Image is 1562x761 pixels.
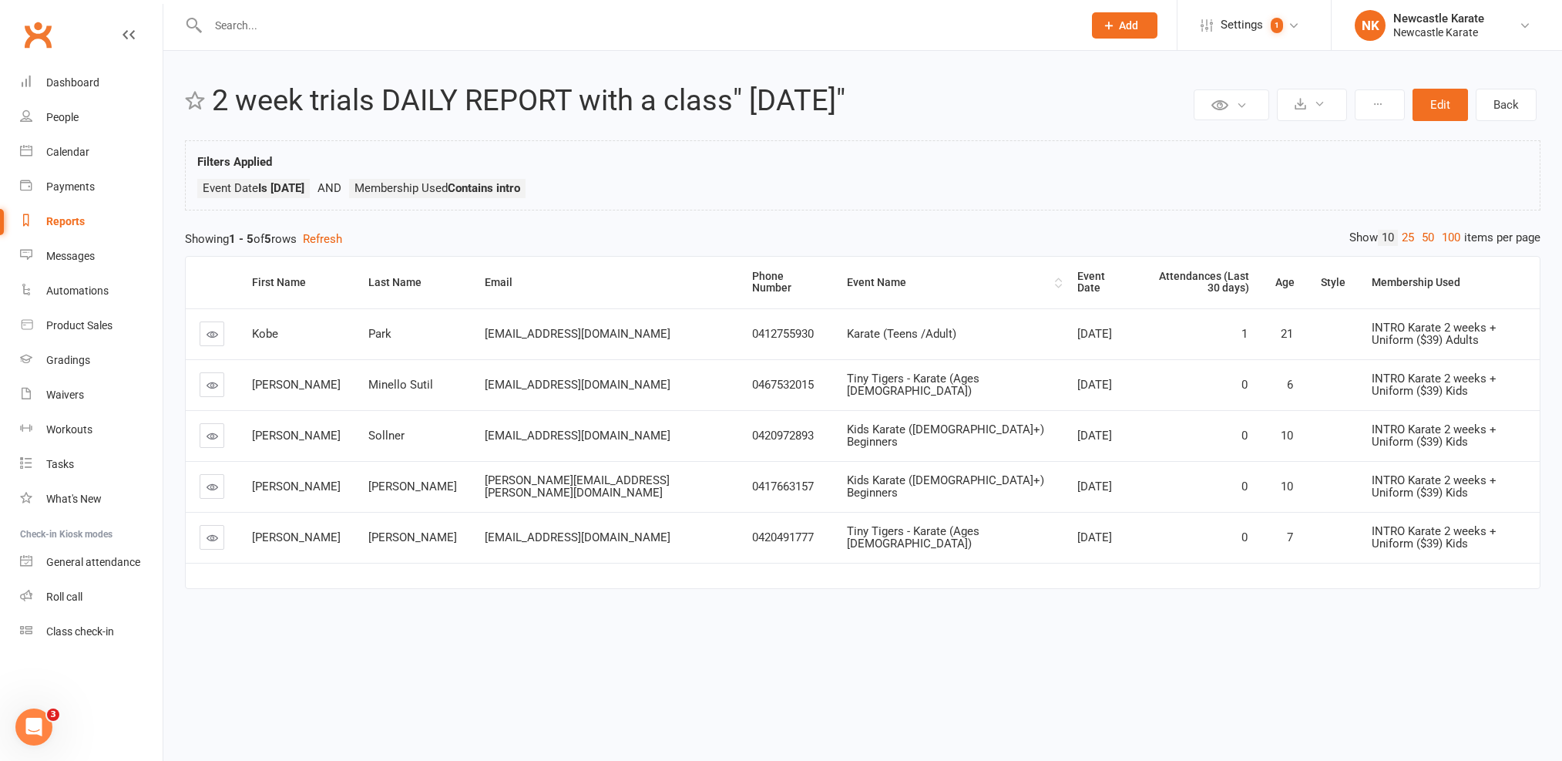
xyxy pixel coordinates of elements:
a: 25 [1398,230,1418,246]
span: INTRO Karate 2 weeks + Uniform ($39) Kids [1372,372,1496,399]
span: 0467532015 [752,378,814,392]
div: Product Sales [46,319,113,332]
span: 0412755930 [752,327,814,341]
span: 0420491777 [752,530,814,544]
a: Waivers [20,378,163,412]
div: What's New [46,493,102,505]
span: Sollner [368,429,405,443]
span: [EMAIL_ADDRESS][DOMAIN_NAME] [485,429,670,443]
a: Product Sales [20,308,163,343]
div: Event Date [1077,271,1123,295]
div: Membership Used [1372,277,1527,288]
span: Park [368,327,391,341]
span: [EMAIL_ADDRESS][DOMAIN_NAME] [485,530,670,544]
span: [PERSON_NAME] [252,530,341,544]
div: Attendances (Last 30 days) [1148,271,1249,295]
div: Workouts [46,423,92,436]
div: Style [1321,277,1345,288]
span: 3 [47,709,59,721]
span: [EMAIL_ADDRESS][DOMAIN_NAME] [485,378,670,392]
span: Tiny Tigers - Karate (Ages [DEMOGRAPHIC_DATA]) [847,372,979,399]
div: Newcastle Karate [1393,25,1484,39]
div: General attendance [46,556,140,568]
div: Event Name [847,277,1051,288]
span: 0 [1241,480,1248,493]
h2: 2 week trials DAILY REPORT with a class" [DATE]" [212,85,1190,117]
div: Gradings [46,354,90,366]
div: Class check-in [46,625,114,638]
iframe: Intercom live chat [15,709,52,746]
div: Reports [46,215,85,227]
div: Show items per page [1349,230,1540,246]
a: Workouts [20,412,163,447]
strong: Filters Applied [197,155,272,169]
strong: Contains intro [448,181,520,195]
span: INTRO Karate 2 weeks + Uniform ($39) Kids [1372,473,1496,500]
div: Last Name [368,277,459,288]
a: Reports [20,204,163,239]
div: Email [485,277,726,288]
div: NK [1355,10,1386,41]
span: 10 [1281,480,1293,493]
strong: Is [DATE] [258,181,304,195]
div: Waivers [46,389,84,401]
span: [PERSON_NAME] [368,530,457,544]
input: Search... [203,15,1073,36]
button: Refresh [303,230,342,248]
a: Payments [20,170,163,204]
span: Add [1119,19,1138,32]
a: Class kiosk mode [20,615,163,649]
div: First Name [252,277,342,288]
span: [DATE] [1077,429,1112,443]
a: Back [1476,89,1537,121]
span: 0417663157 [752,480,814,493]
a: Messages [20,239,163,274]
strong: 1 - 5 [229,232,254,246]
span: INTRO Karate 2 weeks + Uniform ($39) Adults [1372,321,1496,348]
span: [DATE] [1077,378,1112,392]
span: Kids Karate ([DEMOGRAPHIC_DATA]+) Beginners [847,473,1044,500]
div: Showing of rows [185,230,1540,248]
span: Settings [1221,8,1263,42]
span: Event Date [203,181,304,195]
span: [PERSON_NAME] [252,378,341,392]
a: Dashboard [20,66,163,100]
span: 0 [1241,429,1248,443]
span: 1 [1271,18,1283,33]
div: People [46,111,79,123]
a: Clubworx [18,15,57,54]
span: INTRO Karate 2 weeks + Uniform ($39) Kids [1372,423,1496,450]
span: 6 [1287,378,1293,392]
button: Edit [1413,89,1468,121]
span: 0 [1241,378,1248,392]
span: [PERSON_NAME][EMAIL_ADDRESS][PERSON_NAME][DOMAIN_NAME] [485,473,670,500]
div: Payments [46,180,95,193]
a: General attendance kiosk mode [20,545,163,580]
a: Automations [20,274,163,308]
div: Phone Number [752,271,821,295]
span: 21 [1281,327,1293,341]
span: [DATE] [1077,530,1112,544]
a: What's New [20,482,163,517]
a: Calendar [20,135,163,170]
a: People [20,100,163,135]
a: Tasks [20,447,163,482]
div: Newcastle Karate [1393,12,1484,25]
strong: 5 [264,232,271,246]
span: Tiny Tigers - Karate (Ages [DEMOGRAPHIC_DATA]) [847,524,979,551]
span: Membership Used [354,181,520,195]
a: 50 [1418,230,1438,246]
span: Minello Sutil [368,378,433,392]
span: Karate (Teens /Adult) [847,327,956,341]
span: [PERSON_NAME] [252,480,341,493]
span: [DATE] [1077,480,1112,493]
a: 100 [1438,230,1464,246]
span: Kids Karate ([DEMOGRAPHIC_DATA]+) Beginners [847,423,1044,450]
span: Kobe [252,327,278,341]
span: 7 [1287,530,1293,544]
div: Calendar [46,146,89,158]
button: Add [1092,12,1157,39]
div: Roll call [46,591,82,603]
div: Dashboard [46,76,99,89]
span: [PERSON_NAME] [252,429,341,443]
